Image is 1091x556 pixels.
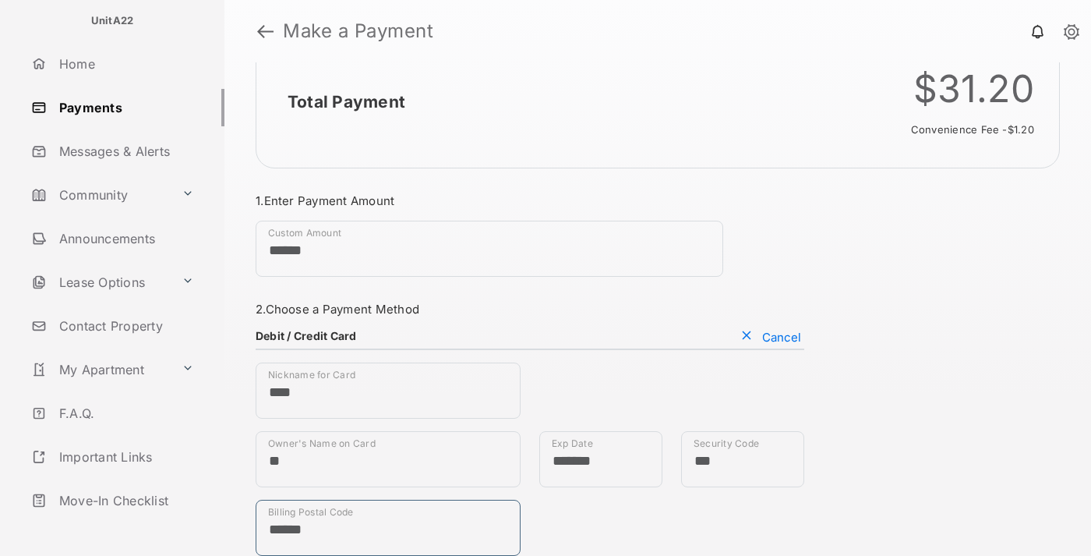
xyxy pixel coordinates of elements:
a: Community [25,176,175,214]
a: Announcements [25,220,224,257]
iframe: Credit card field [539,363,804,431]
a: F.A.Q. [25,395,224,432]
h4: Debit / Credit Card [256,329,357,342]
button: Cancel [737,329,804,345]
span: Convenience fee - $1.20 [911,124,1034,136]
a: My Apartment [25,351,175,388]
strong: Make a Payment [283,22,433,41]
a: Move-In Checklist [25,482,224,519]
a: Home [25,45,224,83]
h3: 1. Enter Payment Amount [256,193,804,208]
div: $31.20 [899,66,1034,112]
h2: Total Payment [288,92,405,112]
a: Messages & Alerts [25,133,224,170]
a: Important Links [25,438,200,476]
p: UnitA22 [91,13,134,29]
a: Contact Property [25,307,224,345]
a: Lease Options [25,264,175,301]
a: Payments [25,89,224,126]
h3: 2. Choose a Payment Method [256,302,804,317]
